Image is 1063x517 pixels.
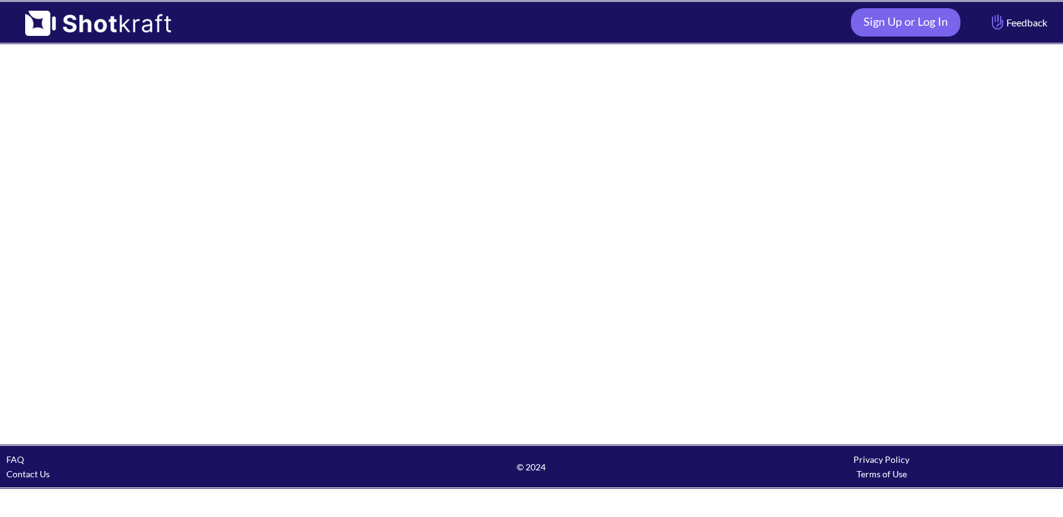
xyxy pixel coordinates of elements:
span: © 2024 [356,460,706,474]
div: Privacy Policy [707,452,1057,467]
img: Hand Icon [989,11,1006,33]
span: Feedback [989,15,1047,30]
a: Contact Us [6,469,50,479]
div: Terms of Use [707,467,1057,481]
a: Sign Up or Log In [851,8,960,37]
a: FAQ [6,454,24,465]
